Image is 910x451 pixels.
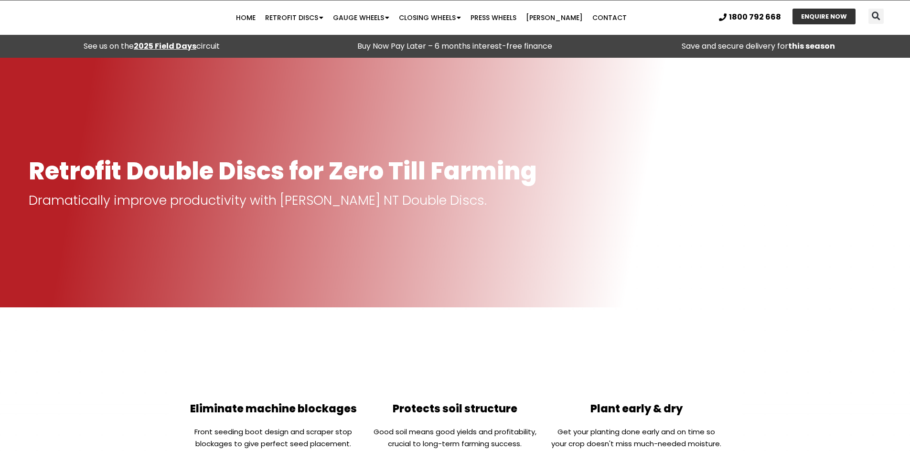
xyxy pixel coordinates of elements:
a: Home [231,8,260,27]
div: See us on the circuit [5,40,299,53]
h2: Eliminate machine blockages [188,402,360,416]
h1: Retrofit Double Discs for Zero Till Farming [29,158,881,184]
p: Save and secure delivery for [611,40,905,53]
a: Gauge Wheels [328,8,394,27]
p: Dramatically improve productivity with [PERSON_NAME] NT Double Discs. [29,194,881,207]
span: ENQUIRE NOW [801,13,847,20]
a: Press Wheels [466,8,521,27]
img: Plant Early & Dry [602,329,671,398]
img: Eliminate Machine Blockages [239,329,308,398]
span: 1800 792 668 [729,13,781,21]
a: 1800 792 668 [719,13,781,21]
a: Contact [588,8,632,27]
img: Ryan NT logo [29,3,124,32]
a: Retrofit Discs [260,8,328,27]
img: Protect soil structure [420,329,489,398]
p: Buy Now Pay Later – 6 months interest-free finance [308,40,602,53]
strong: this season [788,41,835,52]
a: ENQUIRE NOW [792,9,856,24]
p: Good soil means good yields and profitability, crucial to long-term farming success. [369,426,541,450]
p: Get your planting done early and on time so your crop doesn't miss much-needed moisture. [550,426,722,450]
a: [PERSON_NAME] [521,8,588,27]
a: Closing Wheels [394,8,466,27]
h2: Protects soil structure [369,402,541,416]
h2: Plant early & dry [550,402,722,416]
p: Front seeding boot design and scraper stop blockages to give perfect seed placement. [188,426,360,450]
div: Search [868,9,884,24]
a: 2025 Field Days [134,41,196,52]
nav: Menu [176,8,686,27]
